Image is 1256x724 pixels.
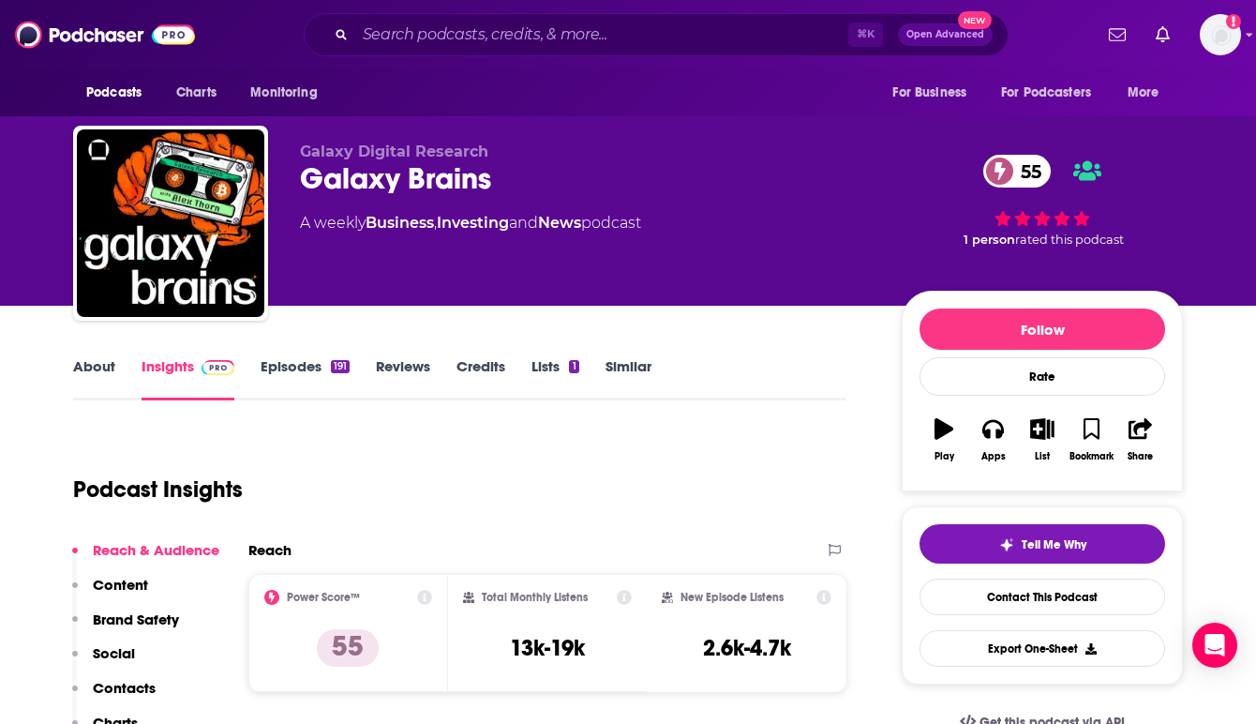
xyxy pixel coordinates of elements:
p: Social [93,644,135,662]
img: Podchaser - Follow, Share and Rate Podcasts [15,17,195,53]
span: Logged in as HughE [1200,14,1241,55]
button: Show profile menu [1200,14,1241,55]
span: Charts [176,80,217,106]
span: For Business [892,80,966,106]
button: Contacts [72,679,156,714]
div: 191 [331,360,350,373]
button: Brand Safety [72,611,179,645]
a: Charts [164,75,228,111]
span: Podcasts [86,80,142,106]
div: Rate [920,357,1165,396]
a: InsightsPodchaser Pro [142,357,234,400]
span: ⌘ K [848,23,883,47]
span: rated this podcast [1015,233,1124,247]
h2: Power Score™ [287,591,360,604]
span: and [509,214,538,232]
h2: New Episode Listens [680,591,784,604]
span: 1 person [964,233,1015,247]
span: New [958,11,992,29]
span: Monitoring [250,80,317,106]
p: Brand Safety [93,611,179,628]
button: Social [72,644,135,679]
span: Galaxy Digital Research [300,143,488,160]
div: Apps [981,451,1006,462]
button: open menu [1114,75,1183,111]
div: Share [1128,451,1153,462]
button: List [1018,406,1067,474]
span: 55 [1002,155,1051,188]
h3: 13k-19k [510,634,585,662]
button: Open AdvancedNew [898,23,993,46]
svg: Add a profile image [1226,14,1241,29]
button: open menu [237,75,341,111]
span: Open Advanced [906,30,984,39]
a: Reviews [376,357,430,400]
a: Show notifications dropdown [1148,19,1177,51]
a: Show notifications dropdown [1101,19,1133,51]
div: 55 1 personrated this podcast [902,143,1183,259]
a: Similar [606,357,651,400]
img: User Profile [1200,14,1241,55]
div: Bookmark [1069,451,1114,462]
a: News [538,214,581,232]
div: Search podcasts, credits, & more... [304,13,1009,56]
button: open menu [73,75,166,111]
p: Content [93,576,148,594]
a: 55 [983,155,1051,188]
a: Investing [437,214,509,232]
a: Business [366,214,434,232]
p: Reach & Audience [93,541,219,559]
p: Contacts [93,679,156,697]
input: Search podcasts, credits, & more... [355,20,848,50]
button: Play [920,406,968,474]
span: More [1128,80,1159,106]
a: About [73,357,115,400]
button: Export One-Sheet [920,630,1165,667]
p: 55 [317,629,379,667]
span: Tell Me Why [1022,537,1086,552]
button: Reach & Audience [72,541,219,576]
button: open menu [989,75,1118,111]
span: For Podcasters [1001,80,1091,106]
div: Open Intercom Messenger [1192,623,1237,668]
a: Contact This Podcast [920,579,1165,615]
button: open menu [879,75,990,111]
button: Apps [968,406,1017,474]
div: Play [935,451,954,462]
h2: Total Monthly Listens [482,591,588,604]
img: Galaxy Brains [77,129,264,317]
div: 1 [569,360,578,373]
button: Share [1116,406,1165,474]
div: A weekly podcast [300,212,641,234]
a: Lists1 [531,357,578,400]
h1: Podcast Insights [73,475,243,504]
button: Follow [920,309,1165,350]
img: Podchaser Pro [202,360,234,375]
a: Episodes191 [261,357,350,400]
button: Bookmark [1067,406,1115,474]
div: List [1035,451,1050,462]
h2: Reach [248,541,292,559]
span: , [434,214,437,232]
button: Content [72,576,148,611]
button: tell me why sparkleTell Me Why [920,524,1165,564]
img: tell me why sparkle [999,537,1014,552]
a: Credits [456,357,505,400]
h3: 2.6k-4.7k [703,634,791,662]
